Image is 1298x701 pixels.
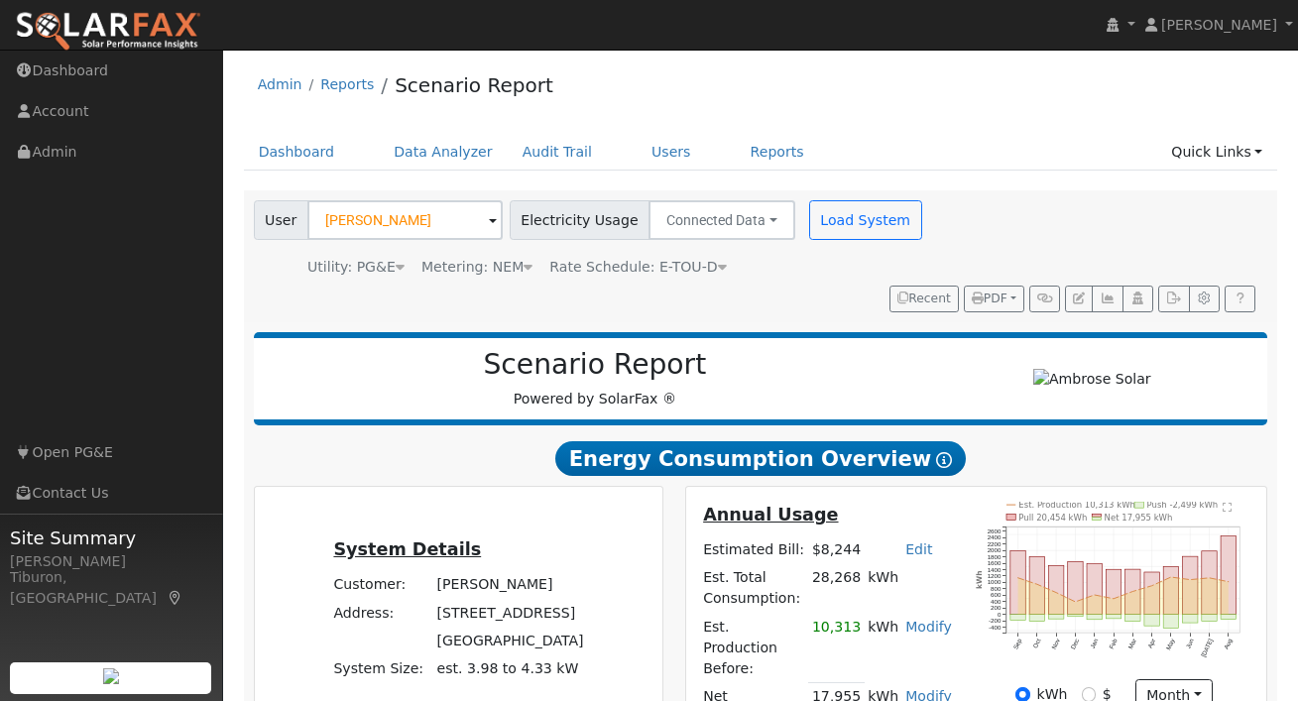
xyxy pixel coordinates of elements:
td: Est. Production Before: [700,613,809,682]
rect: onclick="" [1183,614,1198,622]
rect: onclick="" [1222,614,1237,619]
text: 1600 [988,559,1002,566]
rect: onclick="" [1222,535,1237,614]
circle: onclick="" [1113,597,1115,599]
rect: onclick="" [1183,556,1198,615]
rect: onclick="" [1030,614,1045,621]
text: 1800 [988,552,1002,559]
circle: onclick="" [1170,575,1172,577]
text: 800 [992,584,1003,591]
circle: onclick="" [1055,591,1057,593]
h2: Scenario Report [274,348,916,382]
rect: onclick="" [1164,566,1179,614]
div: [PERSON_NAME] [10,551,212,572]
a: Edit [905,541,932,557]
span: [PERSON_NAME] [1161,17,1277,33]
rect: onclick="" [1010,614,1025,620]
text: Aug [1223,637,1234,649]
rect: onclick="" [1202,550,1217,614]
rect: onclick="" [1144,614,1159,625]
td: $8,244 [808,536,864,564]
button: Load System [809,200,922,240]
text: Jan [1089,637,1100,649]
div: Utility: PG&E [307,257,405,278]
a: Reports [320,76,374,92]
text: Nov [1050,637,1061,650]
td: kWh [865,613,902,682]
td: [GEOGRAPHIC_DATA] [433,627,587,654]
td: Customer: [330,571,433,599]
a: Audit Trail [508,134,607,171]
img: Ambrose Solar [1033,369,1151,390]
a: Map [167,590,184,606]
text: Push -2,499 kWh [1147,500,1219,510]
rect: onclick="" [1107,569,1121,614]
text: 600 [992,591,1003,598]
td: Est. Total Consumption: [700,564,809,613]
a: Dashboard [244,134,350,171]
input: Select a User [307,200,503,240]
span: PDF [972,292,1007,305]
a: Users [637,134,706,171]
rect: onclick="" [1125,569,1140,615]
span: Electricity Usage [510,200,649,240]
rect: onclick="" [1144,572,1159,615]
span: Alias: H2ETOUDN [549,259,726,275]
rect: onclick="" [1202,614,1217,621]
rect: onclick="" [1107,614,1121,618]
text: kWh [976,570,985,588]
td: System Size [433,654,587,682]
td: System Size: [330,654,433,682]
rect: onclick="" [1088,563,1103,614]
text: -200 [989,617,1002,624]
a: Modify [905,619,952,635]
text: Net 17,955 kWh [1105,512,1173,522]
td: [STREET_ADDRESS] [433,599,587,627]
text: 1000 [988,578,1002,585]
span: User [254,200,308,240]
text: 2400 [988,533,1002,540]
span: Energy Consumption Overview [555,441,966,477]
text: 1400 [988,565,1002,572]
button: Recent [889,286,959,313]
td: [PERSON_NAME] [433,571,587,599]
text: Est. Production 10,313 kWh [1019,500,1136,510]
i: Show Help [936,452,952,468]
rect: onclick="" [1125,614,1140,621]
text: 1200 [988,572,1002,579]
circle: onclick="" [1017,576,1019,578]
rect: onclick="" [1049,614,1064,618]
text: [DATE] [1200,637,1215,657]
a: Admin [258,76,302,92]
circle: onclick="" [1151,584,1153,586]
button: Edit User [1065,286,1093,313]
rect: onclick="" [1030,556,1045,614]
a: Quick Links [1156,134,1277,171]
text: Apr [1146,637,1156,648]
td: Address: [330,599,433,627]
circle: onclick="" [1036,583,1038,585]
text: Oct [1032,637,1043,648]
span: Site Summary [10,525,212,551]
a: Scenario Report [395,73,553,97]
text: Pull 20,454 kWh [1019,512,1088,522]
button: Settings [1189,286,1220,313]
rect: onclick="" [1049,565,1064,614]
text: 0 [998,610,1002,617]
rect: onclick="" [1088,614,1103,619]
a: Reports [736,134,819,171]
text: 200 [992,604,1003,611]
rect: onclick="" [1068,561,1083,614]
span: est. 3.98 to 4.33 kW [437,660,579,676]
td: 10,313 [808,613,864,682]
rect: onclick="" [1164,614,1179,628]
text: Jun [1185,637,1196,649]
td: kWh [865,564,956,613]
text: May [1165,637,1177,650]
circle: onclick="" [1190,578,1192,580]
div: Powered by SolarFax ® [264,348,927,409]
button: Multi-Series Graph [1092,286,1122,313]
circle: onclick="" [1132,590,1134,592]
text:  [1224,502,1233,512]
img: SolarFax [15,11,201,53]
